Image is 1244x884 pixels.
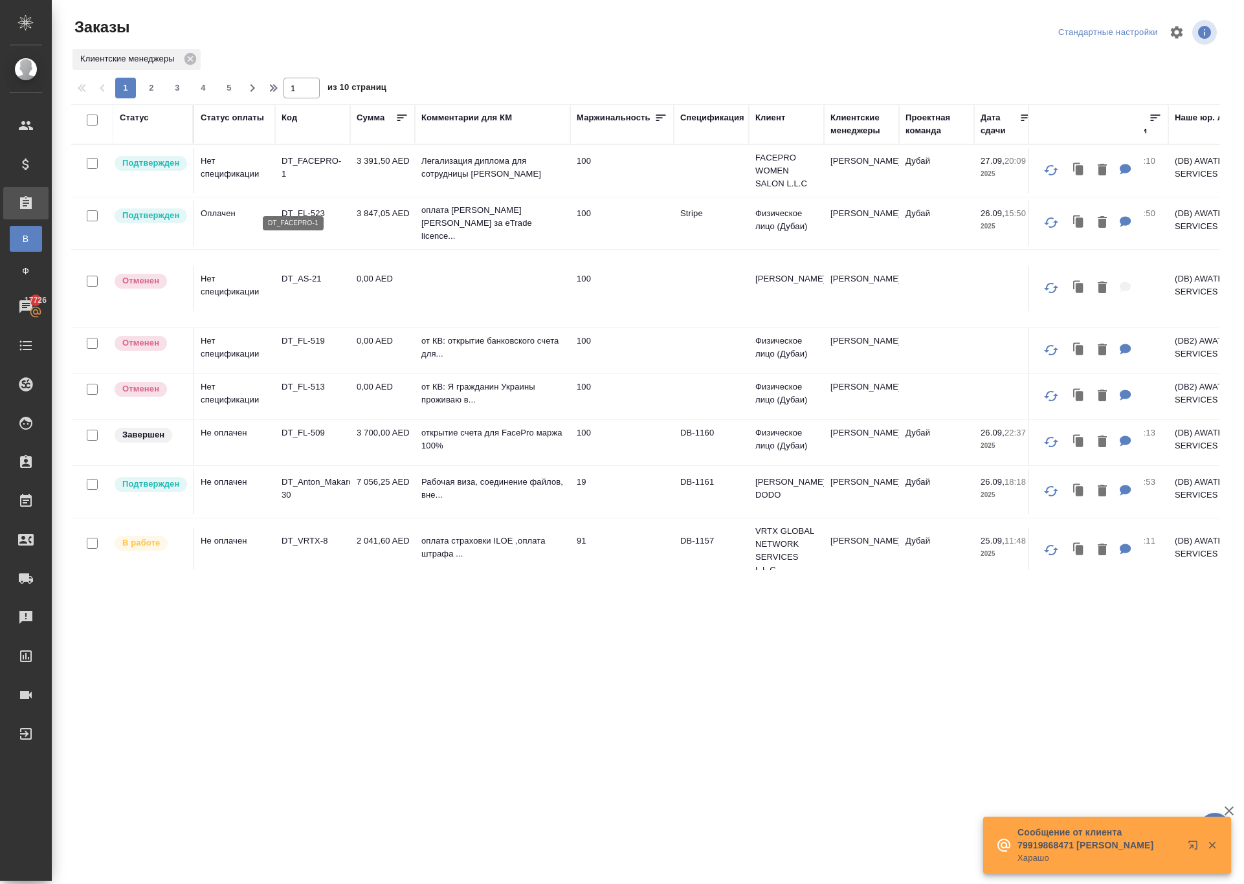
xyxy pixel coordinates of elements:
button: Удалить [1091,157,1113,184]
td: 0,00 AED [350,266,415,311]
p: Подтвержден [122,209,179,222]
p: Отменен [122,274,159,287]
p: Легализация диплома для сотрудницы [PERSON_NAME] [421,155,564,181]
span: 4 [193,82,214,94]
button: Для КМ: от КВ: Я гражданин Украины проживаю в ОАЭ. Был разведен в тушинском загсе, г.Москва. на р... [1113,383,1138,410]
p: 17:53 [1134,477,1155,487]
div: Клиентские менеджеры [72,49,201,70]
p: 2025 [981,168,1032,181]
button: Клонировать [1067,337,1091,364]
button: Клонировать [1067,478,1091,505]
span: 5 [219,82,239,94]
p: Физическое лицо (Дубаи) [755,381,817,406]
button: Клонировать [1067,429,1091,456]
button: Удалить [1091,429,1113,456]
div: Проектная команда [905,111,968,137]
td: DB-1161 [674,469,749,514]
span: из 10 страниц [328,80,386,98]
td: [PERSON_NAME] [824,266,899,311]
p: DT_VRTX-8 [282,535,344,547]
div: Выставляет КМ после отмены со стороны клиента. Если уже после запуска – КМ пишет ПМу про отмену, ... [113,272,186,290]
p: оплата страховки ILOE ,оплата штрафа ... [421,535,564,560]
button: Удалить [1091,210,1113,236]
td: DB-1160 [674,420,749,465]
td: 3 391,50 AED [350,148,415,193]
td: Не оплачен [194,420,275,465]
p: Физическое лицо (Дубаи) [755,426,817,452]
td: Нет спецификации [194,266,275,311]
p: 2025 [981,547,1032,560]
div: Комментарии для КМ [421,111,512,124]
td: [PERSON_NAME] [824,528,899,573]
div: Клиент [755,111,785,124]
div: Выставляет КМ при направлении счета или после выполнения всех работ/сдачи заказа клиенту. Окончат... [113,426,186,444]
p: В работе [122,536,160,549]
div: Статус [120,111,149,124]
p: 16:13 [1134,428,1155,437]
div: Выставляет КМ после уточнения всех необходимых деталей и получения согласия клиента на запуск. С ... [113,207,186,225]
td: DB-1157 [674,528,749,573]
td: 0,00 AED [350,328,415,373]
p: 2025 [981,489,1032,502]
td: [PERSON_NAME] [824,374,899,419]
p: 15:50 [1134,208,1155,218]
p: 25.09, [981,536,1005,546]
p: от КВ: Я гражданин Украины проживаю в... [421,381,564,406]
td: [PERSON_NAME] [824,420,899,465]
div: Наше юр. лицо [1175,111,1239,124]
button: Клонировать [1067,157,1091,184]
p: Харашо [1017,852,1179,865]
button: Удалить [1091,275,1113,302]
td: Нет спецификации [194,148,275,193]
div: Дата сдачи [981,111,1019,137]
p: 15:50 [1005,208,1026,218]
button: Обновить [1036,335,1067,366]
button: Закрыть [1199,839,1225,851]
button: Клонировать [1067,275,1091,302]
td: Нет спецификации [194,374,275,419]
span: 17726 [17,294,54,307]
p: Отменен [122,337,159,349]
p: открытие счета для FacePro маржа 100% [421,426,564,452]
a: 17726 [3,291,49,323]
p: DT_AS-21 [282,272,344,285]
td: [PERSON_NAME] [824,201,899,246]
button: Для КМ: Легализация диплома для сотрудницы Алия [1113,157,1138,184]
p: Подтвержден [122,478,179,491]
p: Сообщение от клиента 79919868471 [PERSON_NAME] [1017,826,1179,852]
div: split button [1055,23,1161,43]
button: Удалить [1091,537,1113,564]
button: Обновить [1036,535,1067,566]
td: Не оплачен [194,469,275,514]
div: Выставляет КМ после отмены со стороны клиента. Если уже после запуска – КМ пишет ПМу про отмену, ... [113,381,186,398]
div: Выставляет КМ после уточнения всех необходимых деталей и получения согласия клиента на запуск. С ... [113,155,186,172]
p: DT_FL-519 [282,335,344,348]
p: 2025 [981,220,1032,233]
p: Физическое лицо (Дубаи) [755,335,817,360]
span: В [16,232,36,245]
p: 26.09, [981,428,1005,437]
button: Обновить [1036,207,1067,238]
span: Настроить таблицу [1161,17,1192,48]
td: 100 [570,201,674,246]
div: Спецификация [680,111,744,124]
button: Удалить [1091,478,1113,505]
button: Удалить [1091,383,1113,410]
td: Дубай [899,420,974,465]
p: 22:37 [1005,428,1026,437]
p: 26.09, [981,477,1005,487]
td: 3 847,05 AED [350,201,415,246]
p: Рабочая виза, соединение файлов, вне... [421,476,564,502]
button: Клонировать [1067,383,1091,410]
button: Открыть в новой вкладке [1180,832,1211,863]
span: 2 [141,82,162,94]
p: 26.09, [981,208,1005,218]
p: 20:09 [1005,156,1026,166]
div: Сумма [357,111,384,124]
td: [PERSON_NAME] [824,328,899,373]
button: Обновить [1036,426,1067,458]
button: Обновить [1036,272,1067,304]
span: Ф [16,265,36,278]
td: Дубай [899,469,974,514]
div: Выставляет КМ после уточнения всех необходимых деталей и получения согласия клиента на запуск. С ... [113,476,186,493]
